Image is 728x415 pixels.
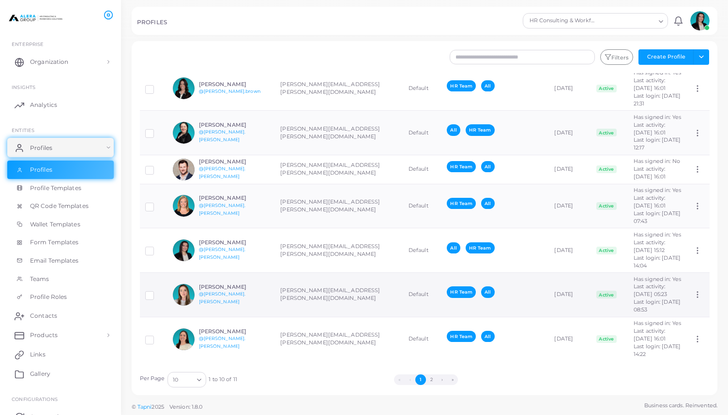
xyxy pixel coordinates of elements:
[199,291,246,304] a: @[PERSON_NAME].[PERSON_NAME]
[634,320,681,326] span: Has signed in: Yes
[426,374,437,385] button: Go to page 2
[275,184,403,228] td: [PERSON_NAME][EMAIL_ADDRESS][PERSON_NAME][DOMAIN_NAME]
[7,95,114,115] a: Analytics
[634,69,681,76] span: Has signed in: Yes
[199,122,270,128] h6: [PERSON_NAME]
[7,364,114,384] a: Gallery
[634,77,666,91] span: Last activity: [DATE] 16:01
[634,327,666,342] span: Last activity: [DATE] 16:01
[447,124,460,135] span: All
[199,129,246,142] a: @[PERSON_NAME].[PERSON_NAME]
[30,370,50,378] span: Gallery
[199,247,246,260] a: @[PERSON_NAME].[PERSON_NAME]
[634,165,666,180] span: Last activity: [DATE] 16:01
[403,317,442,361] td: Default
[173,195,195,217] img: avatar
[30,101,57,109] span: Analytics
[634,283,667,297] span: Last activity: [DATE] 05:23
[596,247,617,254] span: Active
[199,203,246,216] a: @[PERSON_NAME].[PERSON_NAME]
[173,239,195,261] img: avatar
[132,403,202,411] span: ©
[634,254,681,269] span: Last login: [DATE] 14:04
[7,215,114,234] a: Wallet Templates
[481,198,494,209] span: All
[690,11,710,30] img: avatar
[549,228,591,273] td: [DATE]
[415,374,426,385] button: Go to page 1
[173,159,195,180] img: avatar
[9,9,62,27] a: logo
[199,239,270,246] h6: [PERSON_NAME]
[481,286,494,297] span: All
[481,161,494,172] span: All
[596,202,617,210] span: Active
[30,331,58,340] span: Products
[199,328,270,335] h6: [PERSON_NAME]
[549,273,591,317] td: [DATE]
[30,256,79,265] span: Email Templates
[447,242,460,253] span: All
[199,89,260,94] a: @[PERSON_NAME].brown
[199,336,246,349] a: @[PERSON_NAME].[PERSON_NAME]
[30,238,79,247] span: Form Templates
[596,291,617,298] span: Active
[437,374,447,385] button: Go to next page
[30,202,89,210] span: QR Code Templates
[30,275,49,283] span: Teams
[447,374,458,385] button: Go to last page
[173,122,195,144] img: avatar
[179,374,193,385] input: Search for option
[167,372,206,387] div: Search for option
[634,136,681,151] span: Last login: [DATE] 12:17
[7,252,114,270] a: Email Templates
[275,155,403,184] td: [PERSON_NAME][EMAIL_ADDRESS][PERSON_NAME][DOMAIN_NAME]
[12,396,58,402] span: Configurations
[30,293,67,301] span: Profile Roles
[137,403,152,410] a: Tapni
[7,52,114,72] a: Organization
[481,80,494,91] span: All
[275,111,403,155] td: [PERSON_NAME][EMAIL_ADDRESS][PERSON_NAME][DOMAIN_NAME]
[275,66,403,111] td: [PERSON_NAME][EMAIL_ADDRESS][PERSON_NAME][DOMAIN_NAME]
[7,138,114,157] a: Profiles
[137,19,167,26] h5: PROFILES
[596,85,617,92] span: Active
[634,210,681,224] span: Last login: [DATE] 07:43
[209,376,237,384] span: 1 to 10 of 11
[30,165,52,174] span: Profiles
[30,58,68,66] span: Organization
[237,374,615,385] ul: Pagination
[549,184,591,228] td: [DATE]
[403,155,442,184] td: Default
[447,331,476,342] span: HR Team
[173,328,195,350] img: avatar
[447,80,476,91] span: HR Team
[7,179,114,197] a: Profile Templates
[7,270,114,288] a: Teams
[638,49,694,65] button: Create Profile
[173,375,178,385] span: 10
[403,111,442,155] td: Default
[634,231,681,238] span: Has signed in: Yes
[600,49,633,65] button: Filters
[481,331,494,342] span: All
[634,276,681,282] span: Has signed in: Yes
[199,195,270,201] h6: [PERSON_NAME]
[634,121,666,136] span: Last activity: [DATE] 16:01
[30,350,45,359] span: Links
[634,158,680,164] span: Has signed in: No
[596,335,617,343] span: Active
[140,375,165,383] label: Per Page
[549,155,591,184] td: [DATE]
[634,114,681,120] span: Has signed in: Yes
[173,77,195,99] img: avatar
[275,273,403,317] td: [PERSON_NAME][EMAIL_ADDRESS][PERSON_NAME][DOMAIN_NAME]
[7,326,114,345] a: Products
[30,311,57,320] span: Contacts
[173,284,195,306] img: avatar
[7,161,114,179] a: Profiles
[12,84,35,90] span: INSIGHTS
[549,317,591,361] td: [DATE]
[30,184,81,193] span: Profile Templates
